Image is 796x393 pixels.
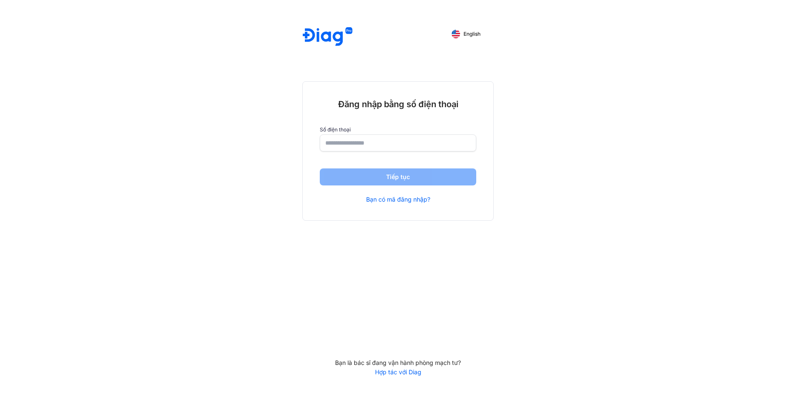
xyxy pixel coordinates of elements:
[320,99,476,110] div: Đăng nhập bằng số điện thoại
[320,127,476,133] label: Số điện thoại
[463,31,480,37] span: English
[302,368,494,376] a: Hợp tác với Diag
[446,27,486,41] button: English
[366,196,430,203] a: Bạn có mã đăng nhập?
[320,168,476,185] button: Tiếp tục
[303,27,353,47] img: logo
[302,359,494,367] div: Bạn là bác sĩ đang vận hành phòng mạch tư?
[452,30,460,38] img: English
